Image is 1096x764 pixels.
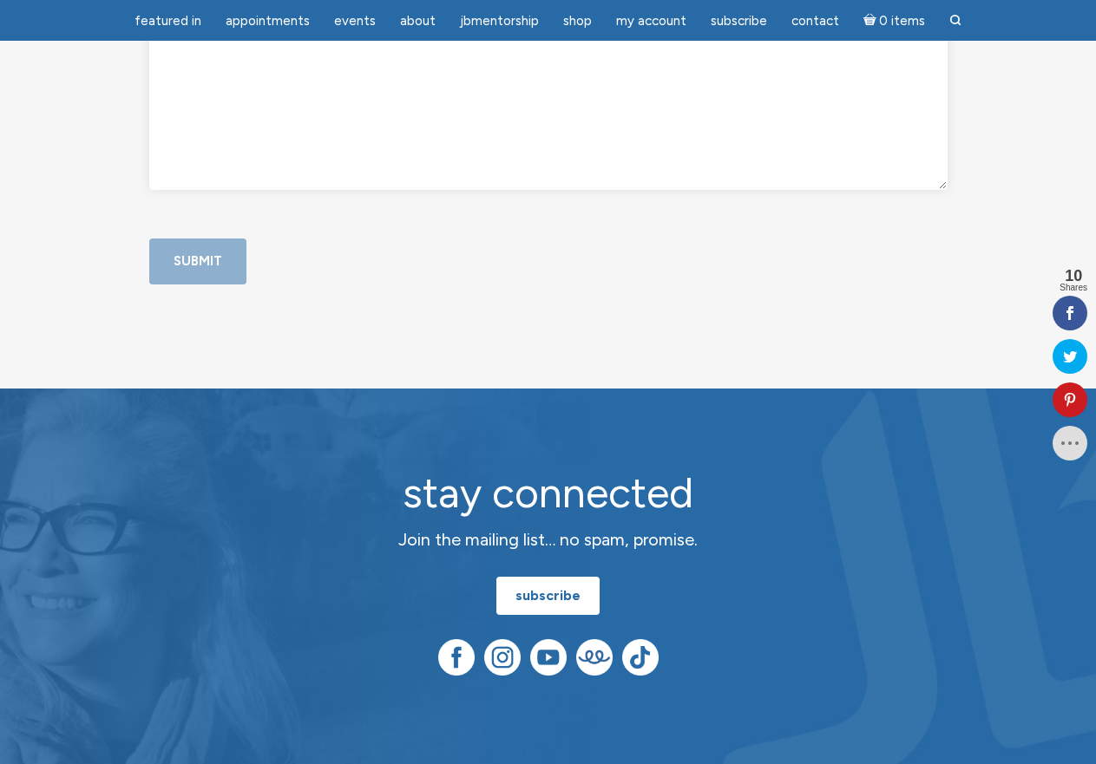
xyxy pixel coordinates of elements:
[711,13,767,29] span: Subscribe
[390,4,446,38] a: About
[226,13,310,29] span: Appointments
[781,4,850,38] a: Contact
[135,13,201,29] span: featured in
[324,4,386,38] a: Events
[1060,284,1087,292] span: Shares
[496,577,600,615] a: subscribe
[616,13,686,29] span: My Account
[622,639,659,676] img: TikTok
[1060,268,1087,284] span: 10
[215,4,320,38] a: Appointments
[124,4,212,38] a: featured in
[553,4,602,38] a: Shop
[791,13,839,29] span: Contact
[334,13,376,29] span: Events
[240,470,856,516] h2: stay connected
[863,13,880,29] i: Cart
[563,13,592,29] span: Shop
[438,639,475,676] img: Facebook
[606,4,697,38] a: My Account
[240,526,856,553] p: Join the mailing list… no spam, promise.
[576,639,613,676] img: Teespring
[484,639,521,676] img: Instagram
[450,4,549,38] a: JBMentorship
[530,639,567,676] img: YouTube
[700,4,778,38] a: Subscribe
[460,13,539,29] span: JBMentorship
[400,13,436,29] span: About
[853,3,936,38] a: Cart0 items
[879,15,925,28] span: 0 items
